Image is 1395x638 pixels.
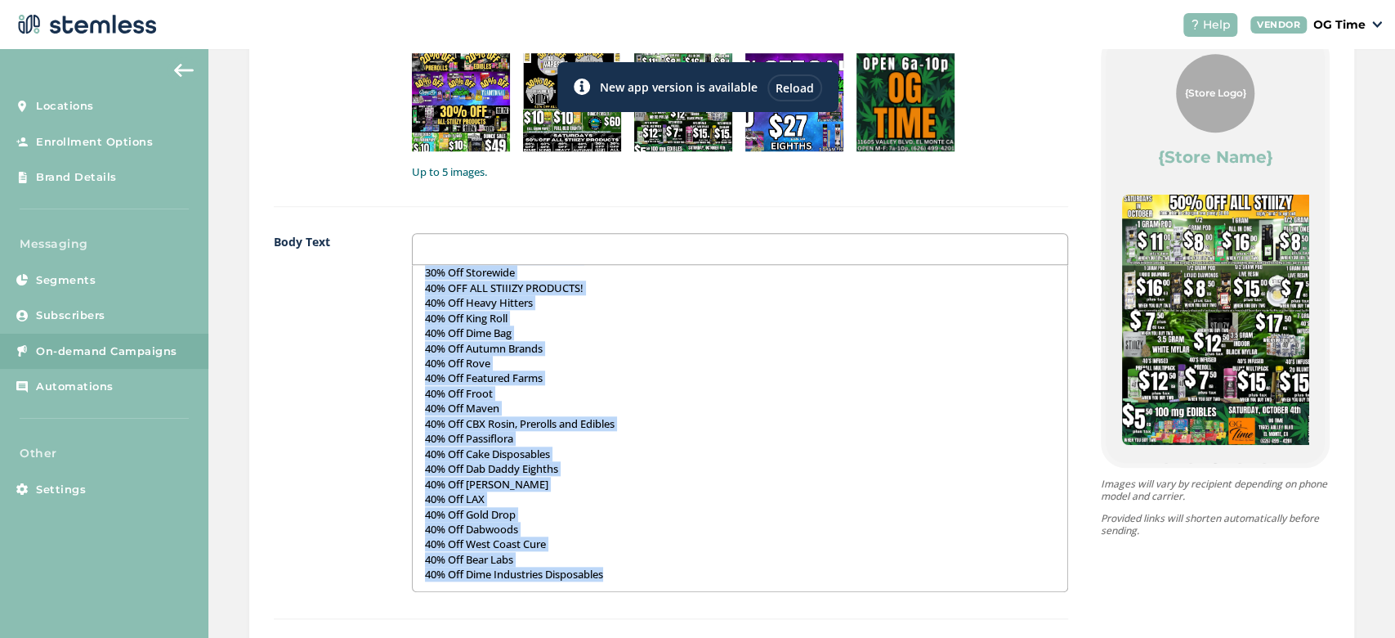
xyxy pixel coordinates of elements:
p: 40% Off Passiflora [425,431,1055,446]
button: Item 2 [1203,455,1227,479]
div: Reload [767,74,822,101]
label: {Store Name} [1158,146,1273,168]
p: OG Time [1313,16,1366,34]
label: Images [274,33,379,180]
span: Locations [36,98,94,115]
span: Brand Details [36,169,117,186]
div: VENDOR [1250,16,1307,34]
span: Help [1203,16,1231,34]
label: Up to 5 images. [412,164,1068,181]
img: icon-help-white-03924b79.svg [1190,20,1200,29]
p: 40% Off Featured Farms [425,371,1055,385]
span: Segments [36,272,96,289]
iframe: Chat Widget [1313,559,1395,638]
button: Item 3 [1227,455,1252,479]
p: 40% Off [PERSON_NAME] [425,477,1055,492]
span: On-demand Campaigns [36,344,177,360]
p: 40% Off CBX Rosin, Prerolls and Edibles [425,416,1055,431]
span: Enrollment Options [36,134,153,151]
img: icon-toast-info-b13014a2.svg [574,79,590,95]
span: Automations [36,379,114,395]
span: {Store Logo} [1185,86,1246,101]
p: 40% Off LAX [425,492,1055,506]
p: Provided links will shorten automatically before sending. [1101,512,1330,537]
p: 40% Off Dab Daddy Eighths [425,461,1055,476]
p: 40% Off Cake Disposables [425,447,1055,461]
p: 40% Off Bear Labs [425,552,1055,567]
span: Subscribers [36,308,105,324]
p: Images will vary by recipient depending on phone model and carrier. [1101,478,1330,502]
p: 40% Off Rove [425,356,1055,371]
button: Item 0 [1154,455,1178,479]
img: 9k= [856,53,955,151]
p: 40% Off Autumn Brands [425,341,1055,356]
p: 40% OFF ALL STIIIZY PRODUCTS! [425,281,1055,295]
p: 40% Off Dime Bag [425,326,1055,340]
img: icon-arrow-back-accent-c549486e.svg [174,64,194,77]
button: Item 4 [1252,455,1277,479]
img: Z [1122,195,1315,445]
img: logo-dark-0685b13c.svg [13,8,157,41]
label: Body Text [274,233,379,592]
img: 9k= [523,53,621,151]
img: icon_down-arrow-small-66adaf34.svg [1372,21,1382,28]
p: 40% Off Dime Industries Disposables [425,567,1055,582]
p: 40% Off West Coast Cure [425,537,1055,551]
p: 40% Off King Roll [425,311,1055,326]
p: 40% Off Heavy Hitters [425,295,1055,310]
p: 40% Off Froot [425,386,1055,401]
p: 40% Off Dabwoods [425,522,1055,537]
span: Settings [36,482,86,498]
img: 9k= [412,53,510,151]
label: New app version is available [600,79,758,96]
p: 40% Off Maven [425,401,1055,416]
p: 30% Off Storewide [425,265,1055,280]
button: Item 1 [1178,455,1203,479]
p: 40% Off Gold Drop [425,507,1055,522]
